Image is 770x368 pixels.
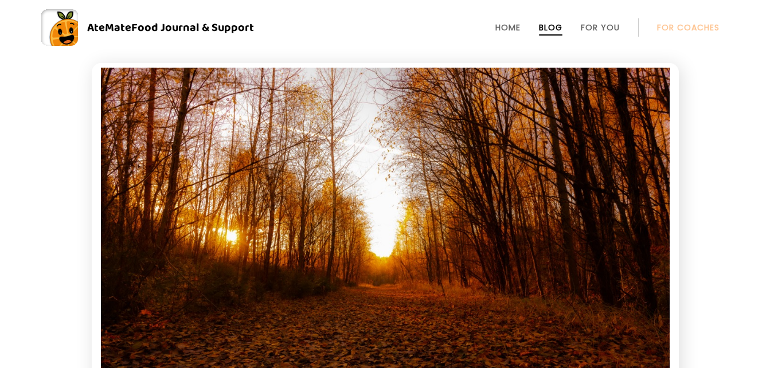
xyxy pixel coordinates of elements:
[581,23,620,32] a: For You
[539,23,562,32] a: Blog
[657,23,720,32] a: For Coaches
[78,18,254,37] div: AteMate
[41,9,729,46] a: AteMateFood Journal & Support
[131,18,254,37] span: Food Journal & Support
[495,23,521,32] a: Home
